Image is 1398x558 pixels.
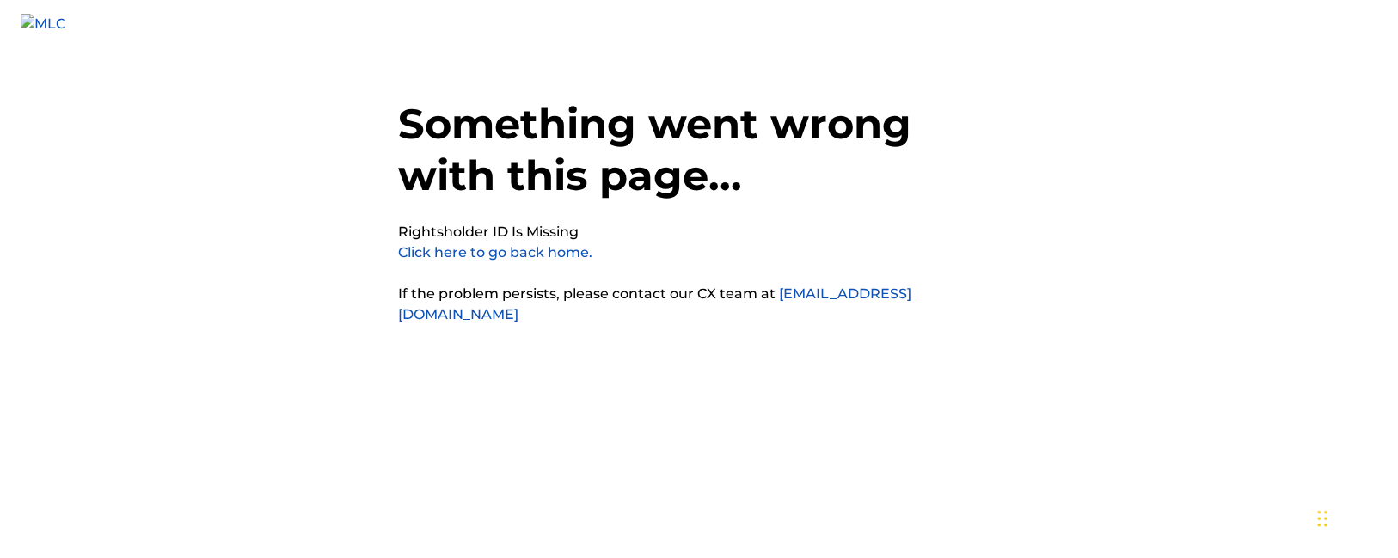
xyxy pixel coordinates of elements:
[398,222,579,242] pre: Rightsholder ID Is Missing
[398,284,1000,325] p: If the problem persists, please contact our CX team at
[1312,475,1398,558] iframe: Chat Widget
[21,14,87,39] img: MLC Logo
[398,244,592,261] a: Click here to go back home.
[1317,493,1327,544] div: Drag
[398,98,1000,222] h1: Something went wrong with this page...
